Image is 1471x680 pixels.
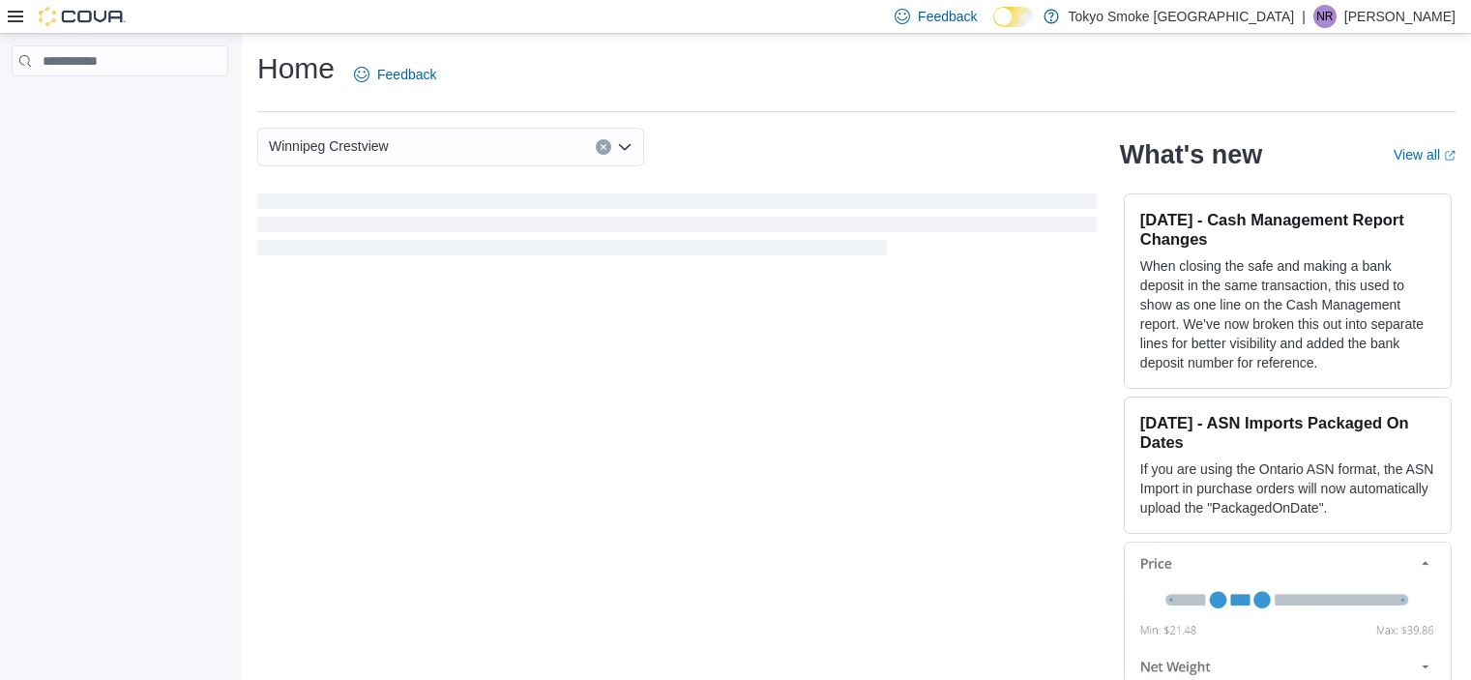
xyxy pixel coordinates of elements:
span: Loading [257,197,1097,259]
span: Feedback [918,7,977,26]
nav: Complex example [12,80,228,127]
div: Nicole Rusnak [1313,5,1337,28]
p: Tokyo Smoke [GEOGRAPHIC_DATA] [1069,5,1295,28]
a: Feedback [346,55,444,94]
span: Winnipeg Crestview [269,134,389,158]
a: View allExternal link [1394,147,1456,163]
h2: What's new [1120,139,1262,170]
svg: External link [1444,150,1456,162]
h3: [DATE] - Cash Management Report Changes [1140,210,1435,249]
img: Cova [39,7,126,26]
button: Clear input [596,139,611,155]
span: Feedback [377,65,436,84]
p: [PERSON_NAME] [1344,5,1456,28]
span: NR [1316,5,1333,28]
p: When closing the safe and making a bank deposit in the same transaction, this used to show as one... [1140,256,1435,372]
button: Open list of options [617,139,633,155]
h3: [DATE] - ASN Imports Packaged On Dates [1140,413,1435,452]
h1: Home [257,49,335,88]
p: | [1302,5,1306,28]
input: Dark Mode [993,7,1034,27]
p: If you are using the Ontario ASN format, the ASN Import in purchase orders will now automatically... [1140,459,1435,517]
